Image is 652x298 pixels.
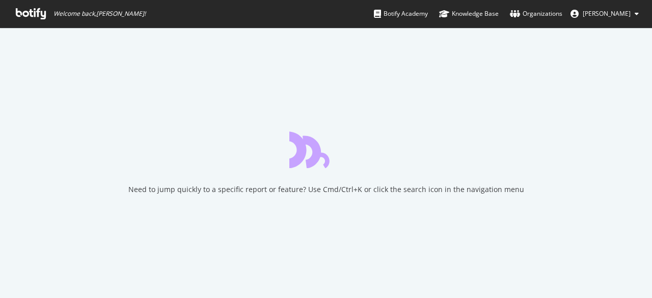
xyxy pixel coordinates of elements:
[53,10,146,18] span: Welcome back, [PERSON_NAME] !
[439,9,499,19] div: Knowledge Base
[510,9,562,19] div: Organizations
[374,9,428,19] div: Botify Academy
[583,9,631,18] span: Eric Brekher
[128,184,524,195] div: Need to jump quickly to a specific report or feature? Use Cmd/Ctrl+K or click the search icon in ...
[562,6,647,22] button: [PERSON_NAME]
[289,131,363,168] div: animation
